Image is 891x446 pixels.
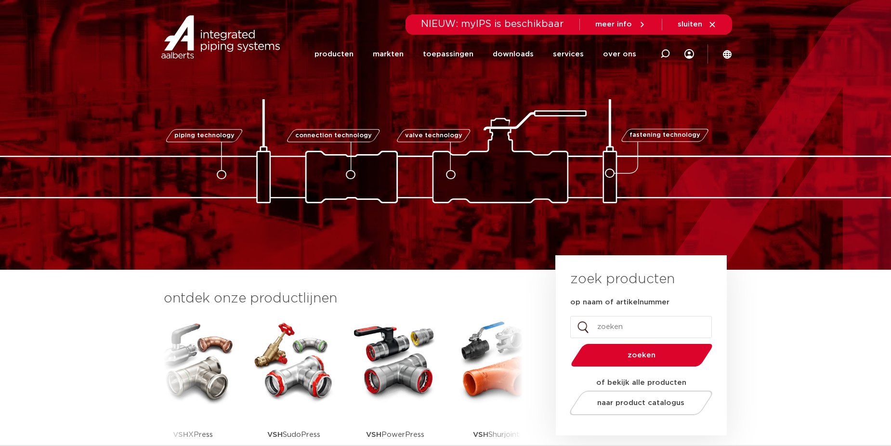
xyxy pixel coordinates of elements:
a: over ons [603,35,636,74]
strong: VSH [173,431,188,438]
a: toepassingen [423,35,473,74]
span: NIEUW: myIPS is beschikbaar [421,19,564,29]
span: connection technology [295,132,372,139]
a: sluiten [678,20,717,29]
span: fastening technology [629,132,700,139]
span: sluiten [678,21,702,28]
h3: ontdek onze productlijnen [164,289,523,308]
a: markten [373,35,404,74]
strong: VSH [473,431,488,438]
span: valve technology [405,132,462,139]
nav: Menu [314,35,636,74]
a: producten [314,35,354,74]
strong: of bekijk alle producten [596,379,686,386]
a: services [553,35,584,74]
span: meer info [595,21,632,28]
a: downloads [493,35,534,74]
h3: zoek producten [570,270,675,289]
input: zoeken [570,316,712,338]
button: zoeken [567,343,717,367]
div: my IPS [684,35,694,74]
strong: VSH [267,431,283,438]
a: meer info [595,20,646,29]
span: naar product catalogus [598,399,685,407]
span: zoeken [596,352,688,359]
span: piping technology [174,132,234,139]
strong: VSH [366,431,381,438]
label: op naam of artikelnummer [570,298,669,307]
a: naar product catalogus [567,391,715,415]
